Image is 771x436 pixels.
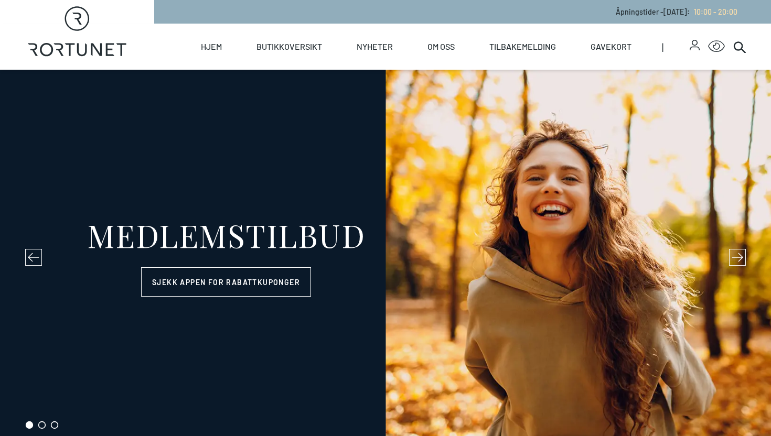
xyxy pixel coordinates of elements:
[591,24,631,70] a: Gavekort
[427,24,455,70] a: Om oss
[87,219,366,250] div: MEDLEMSTILBUD
[256,24,322,70] a: Butikkoversikt
[708,38,725,55] button: Open Accessibility Menu
[201,24,222,70] a: Hjem
[616,6,737,17] p: Åpningstider - [DATE] :
[141,267,311,297] a: Sjekk appen for rabattkuponger
[662,24,690,70] span: |
[694,7,737,16] span: 10:00 - 20:00
[489,24,556,70] a: Tilbakemelding
[357,24,393,70] a: Nyheter
[690,7,737,16] a: 10:00 - 20:00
